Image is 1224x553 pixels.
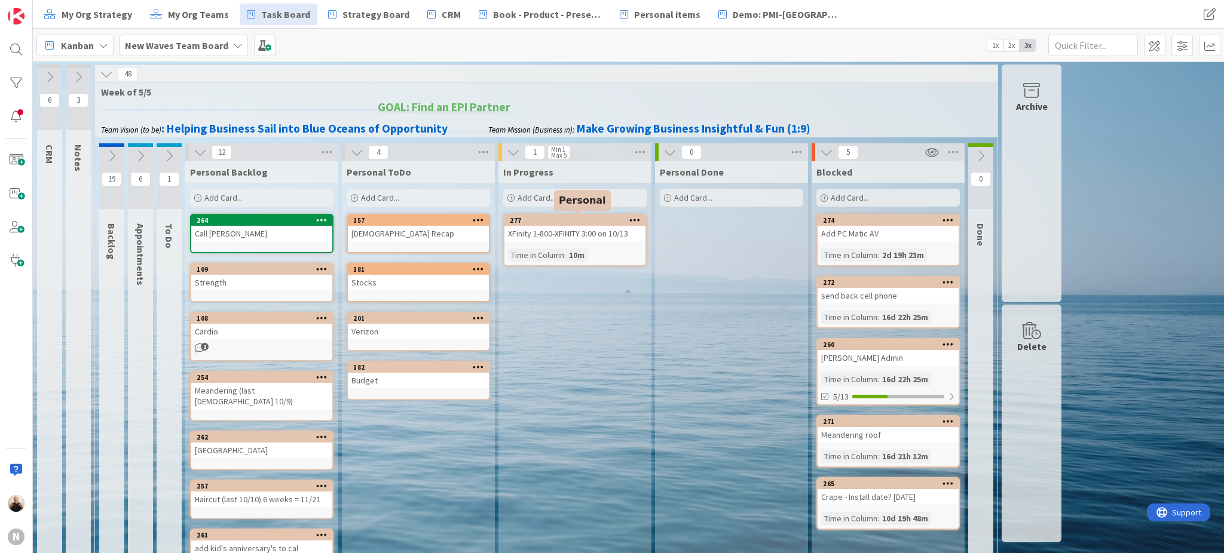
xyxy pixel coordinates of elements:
span: Book - Product - Presentation [493,7,602,21]
div: Time in Column [821,450,877,463]
span: 4 [368,145,388,159]
div: N [8,529,25,545]
span: 5/13 [833,391,849,403]
span: Add Card... [361,192,399,203]
div: 277 [504,215,645,226]
div: 264Call [PERSON_NAME] [191,215,332,241]
b: New Waves Team Board [125,39,228,51]
div: 261 [197,531,332,539]
span: 6 [130,172,151,186]
div: Meandering (last [DEMOGRAPHIC_DATA] 10/9) [191,383,332,409]
span: 1x [987,39,1003,51]
span: Add Card... [518,192,556,203]
u: GOAL: Find an EPI Partner [378,100,510,114]
em: Team Mission (Business in): [488,125,574,135]
div: 257 [197,482,332,490]
div: Min 1 [551,146,565,152]
div: Time in Column [821,512,877,525]
a: My Org Teams [143,4,236,25]
span: Appointments [134,223,146,285]
div: 272send back cell phone [818,277,959,303]
div: Add PC Matic AV [818,226,959,241]
div: 109 [197,265,332,274]
span: Strategy Board [342,7,409,21]
div: [PERSON_NAME] Admin [818,350,959,365]
div: 254Meandering (last [DEMOGRAPHIC_DATA] 10/9) [191,372,332,409]
div: 254 [197,373,332,382]
img: Visit kanbanzone.com [8,8,25,24]
div: XFinity 1-800-XFINITY 3:00 on 10/13 [504,226,645,241]
div: 265 [818,478,959,489]
div: 201 [353,314,489,322]
div: 16d 22h 25m [879,311,931,324]
div: 262 [197,433,332,441]
div: 16d 21h 12m [879,450,931,463]
div: 262 [191,432,332,443]
span: 3 [68,93,88,107]
div: Max 5 [551,152,567,158]
div: 182Budget [348,362,489,388]
div: 274 [823,216,959,225]
div: 16d 22h 25m [879,373,931,386]
div: 108Cardio [191,313,332,339]
div: 181 [348,264,489,275]
div: 182 [348,362,489,373]
span: Personal Backlog [190,166,268,178]
div: 108 [197,314,332,322]
div: 257Haircut (last 10/10) 6 weeks = 11/21 [191,481,332,507]
div: 265Crape - Install date? [DATE] [818,478,959,505]
div: Time in Column [508,248,564,262]
div: 260 [818,339,959,350]
span: 1 [159,172,179,186]
input: Quick Filter... [1048,35,1138,56]
div: 181 [353,265,489,274]
div: 271 [818,416,959,427]
span: : [877,450,879,463]
span: Notes [72,145,84,171]
div: Archive [1016,99,1048,113]
div: Time in Column [821,248,877,262]
img: MB [8,495,25,512]
div: 182 [353,363,489,371]
div: 265 [823,480,959,488]
div: 274 [818,215,959,226]
span: CRM [442,7,461,21]
div: 257 [191,481,332,491]
div: 109Strength [191,264,332,290]
span: Support [25,2,54,16]
div: Haircut (last 10/10) 6 weeks = 11/21 [191,491,332,507]
div: 274Add PC Matic AV [818,215,959,241]
div: 109 [191,264,332,275]
span: 1 [201,343,209,351]
span: Blocked [816,166,852,178]
div: [GEOGRAPHIC_DATA] [191,443,332,458]
span: ................. [448,121,488,136]
div: Crape - Install date? [DATE] [818,489,959,505]
div: Budget [348,373,489,388]
span: 6 [39,93,60,107]
div: 271 [823,417,959,426]
span: 48 [118,67,138,81]
a: Task Board [240,4,317,25]
span: Task Board [261,7,310,21]
div: 262[GEOGRAPHIC_DATA] [191,432,332,458]
span: 1 [525,145,545,159]
div: 264 [191,215,332,226]
span: Backlog [106,223,118,260]
span: Add Card... [831,192,869,203]
div: 181Stocks [348,264,489,290]
div: 272 [818,277,959,288]
span: 19 [102,172,122,186]
strong: Helping Business Sail into Blue Oceans of Opportunity [167,121,448,136]
div: 10m [566,248,587,262]
span: 2x [1003,39,1020,51]
div: 2d 19h 23m [879,248,927,262]
div: 157[DEMOGRAPHIC_DATA] Recap [348,215,489,241]
a: CRM [420,4,468,25]
div: 277XFinity 1-800-XFINITY 3:00 on 10/13 [504,215,645,241]
div: Stocks [348,275,489,290]
div: Time in Column [821,311,877,324]
span: : [564,248,566,262]
span: Personal ToDo [347,166,411,178]
span: 5 [838,145,858,159]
